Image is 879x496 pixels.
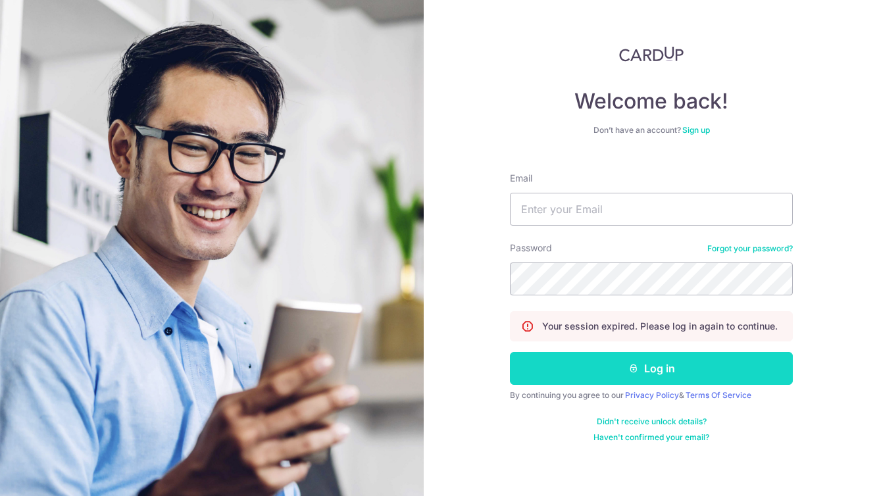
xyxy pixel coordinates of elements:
[597,416,707,427] a: Didn't receive unlock details?
[593,432,709,443] a: Haven't confirmed your email?
[686,390,751,400] a: Terms Of Service
[510,172,532,185] label: Email
[619,46,684,62] img: CardUp Logo
[510,125,793,136] div: Don’t have an account?
[510,390,793,401] div: By continuing you agree to our &
[707,243,793,254] a: Forgot your password?
[542,320,778,333] p: Your session expired. Please log in again to continue.
[510,352,793,385] button: Log in
[510,241,552,255] label: Password
[510,193,793,226] input: Enter your Email
[625,390,679,400] a: Privacy Policy
[682,125,710,135] a: Sign up
[510,88,793,114] h4: Welcome back!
